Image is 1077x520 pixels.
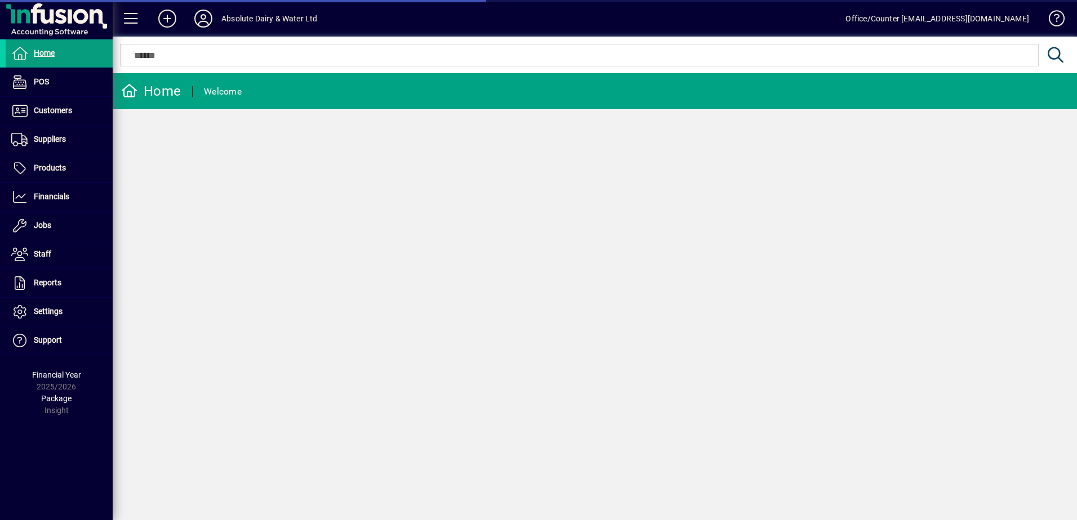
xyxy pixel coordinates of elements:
[34,106,72,115] span: Customers
[6,212,113,240] a: Jobs
[34,278,61,287] span: Reports
[34,163,66,172] span: Products
[34,221,51,230] span: Jobs
[149,8,185,29] button: Add
[34,249,51,258] span: Staff
[845,10,1029,28] div: Office/Counter [EMAIL_ADDRESS][DOMAIN_NAME]
[34,192,69,201] span: Financials
[221,10,318,28] div: Absolute Dairy & Water Ltd
[34,77,49,86] span: POS
[6,183,113,211] a: Financials
[32,370,81,379] span: Financial Year
[6,154,113,182] a: Products
[121,82,181,100] div: Home
[1040,2,1063,39] a: Knowledge Base
[34,135,66,144] span: Suppliers
[6,240,113,268] a: Staff
[34,335,62,344] span: Support
[6,298,113,326] a: Settings
[6,269,113,297] a: Reports
[41,394,72,403] span: Package
[185,8,221,29] button: Profile
[6,125,113,154] a: Suppliers
[6,97,113,125] a: Customers
[204,83,242,101] div: Welcome
[34,307,63,316] span: Settings
[34,48,55,57] span: Home
[6,68,113,96] a: POS
[6,326,113,355] a: Support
